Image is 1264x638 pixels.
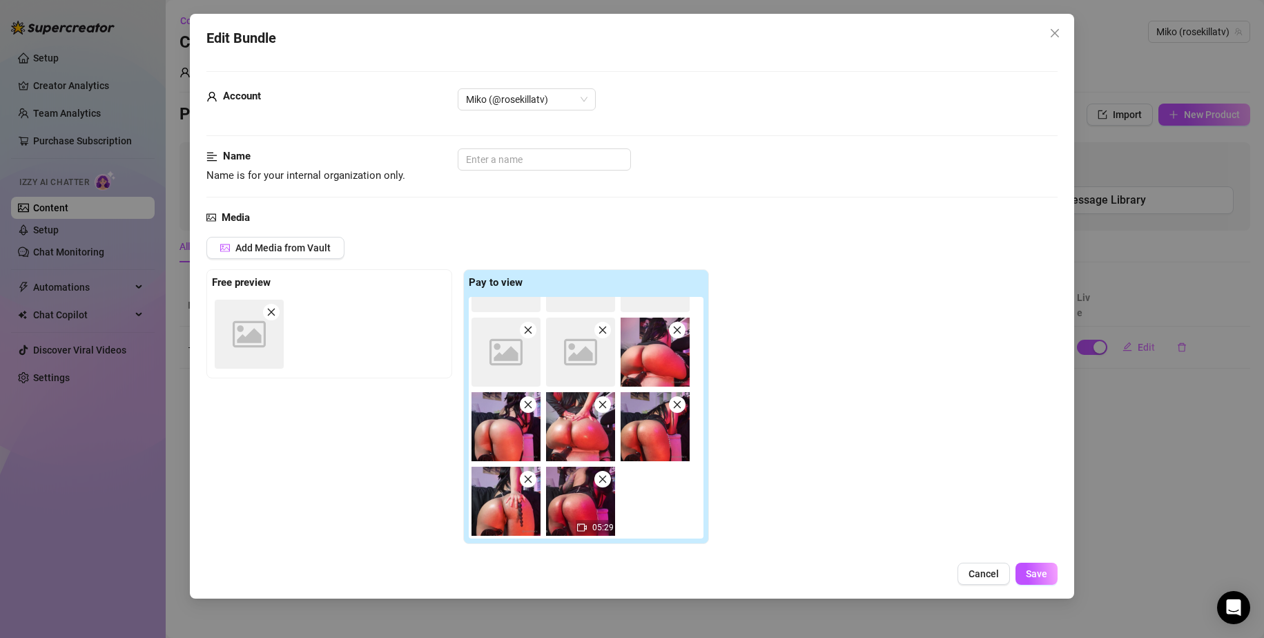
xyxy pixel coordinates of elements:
span: Name is for your internal organization only. [206,169,405,182]
span: close [672,400,682,409]
span: close [266,307,276,317]
span: Edit Bundle [206,28,276,49]
button: Save [1015,563,1058,585]
span: close [598,474,607,484]
span: close [672,325,682,335]
strong: Account [223,90,261,102]
strong: Name [223,150,251,162]
span: 05:29 [592,523,614,532]
span: Add Media from Vault [235,242,331,253]
div: 05:29 [546,467,615,536]
button: Close [1044,22,1066,44]
span: close [1049,28,1060,39]
span: close [598,400,607,409]
span: close [523,400,533,409]
img: media [471,392,541,461]
span: video-camera [577,523,587,532]
span: Save [1026,568,1047,579]
span: Close [1044,28,1066,39]
strong: Free preview [212,276,271,289]
span: close [523,325,533,335]
span: picture [206,210,216,226]
span: align-left [206,148,217,165]
span: close [598,325,607,335]
strong: Media [222,211,250,224]
span: close [523,474,533,484]
span: picture [220,243,230,253]
img: media [546,467,615,536]
input: Enter a name [458,148,631,171]
img: media [546,392,615,461]
span: Cancel [969,568,999,579]
img: media [621,392,690,461]
strong: Pay to view [469,276,523,289]
button: Cancel [957,563,1010,585]
span: user [206,88,217,105]
div: Open Intercom Messenger [1217,591,1250,624]
img: media [621,318,690,387]
span: Miko (@rosekillatv) [466,89,587,110]
button: Add Media from Vault [206,237,344,259]
img: media [471,467,541,536]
